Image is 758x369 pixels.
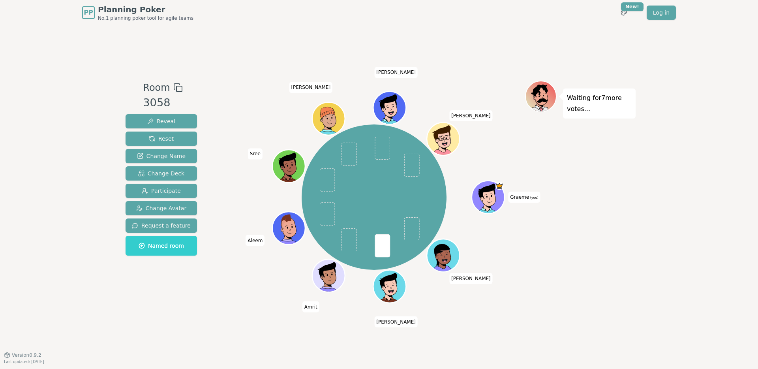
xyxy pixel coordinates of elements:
span: No.1 planning poker tool for agile teams [98,15,193,21]
span: Request a feature [132,222,191,230]
button: Request a feature [126,218,197,233]
button: Participate [126,184,197,198]
a: Log in [647,6,676,20]
span: Click to change your name [374,67,418,78]
button: New! [617,6,631,20]
div: 3058 [143,95,182,111]
span: Click to change your name [508,192,540,203]
span: Change Deck [138,169,184,177]
span: Reveal [147,117,175,125]
span: Click to change your name [449,110,493,121]
button: Change Avatar [126,201,197,215]
span: Click to change your name [449,273,493,284]
button: Change Name [126,149,197,163]
span: Change Avatar [136,204,187,212]
p: Waiting for 7 more votes... [567,92,632,115]
span: Click to change your name [374,316,418,328]
span: Click to change your name [246,235,265,246]
span: Room [143,81,170,95]
span: Graeme is the host [495,182,504,190]
span: Click to change your name [289,82,332,93]
span: Planning Poker [98,4,193,15]
button: Version0.9.2 [4,352,41,358]
span: Named room [139,242,184,250]
a: PPPlanning PokerNo.1 planning poker tool for agile teams [82,4,193,21]
button: Named room [126,236,197,256]
span: Reset [149,135,174,143]
span: Participate [142,187,181,195]
div: New! [621,2,644,11]
span: Click to change your name [302,301,319,312]
button: Change Deck [126,166,197,181]
span: Last updated: [DATE] [4,360,44,364]
span: (you) [529,196,538,200]
span: Click to change your name [248,148,263,159]
button: Click to change your avatar [473,182,504,213]
button: Reveal [126,114,197,128]
span: Version 0.9.2 [12,352,41,358]
span: Change Name [137,152,186,160]
button: Reset [126,132,197,146]
span: PP [84,8,93,17]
